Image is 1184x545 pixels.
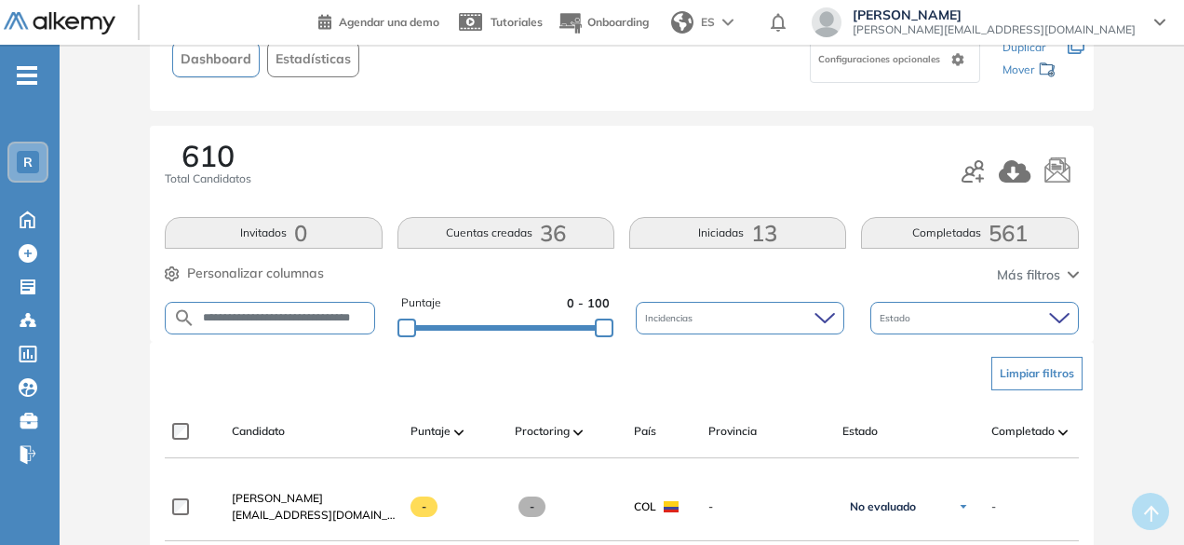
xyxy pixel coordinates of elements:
[708,423,757,440] span: Provincia
[870,302,1079,334] div: Estado
[567,294,610,312] span: 0 - 100
[587,15,649,29] span: Onboarding
[339,15,439,29] span: Agendar una demo
[997,266,1060,285] span: Más filtros
[850,499,916,514] span: No evaluado
[997,266,1079,285] button: Más filtros
[664,501,679,512] img: COL
[165,170,251,187] span: Total Candidatos
[991,357,1083,390] button: Limpiar filtros
[173,307,195,330] img: SEARCH_ALT
[165,264,324,283] button: Personalizar columnas
[232,491,323,505] span: [PERSON_NAME]
[1002,40,1045,54] span: Duplicar
[880,311,914,325] span: Estado
[267,41,359,77] button: Estadísticas
[842,423,878,440] span: Estado
[318,9,439,32] a: Agendar una demo
[991,423,1055,440] span: Completado
[172,41,260,77] button: Dashboard
[397,217,614,249] button: Cuentas creadas36
[187,264,324,283] span: Personalizar columnas
[232,423,285,440] span: Candidato
[810,36,980,83] div: Configuraciones opcionales
[276,49,351,69] span: Estadísticas
[181,49,251,69] span: Dashboard
[722,19,733,26] img: arrow
[701,14,715,31] span: ES
[17,74,37,77] i: -
[4,12,115,35] img: Logo
[818,52,944,66] span: Configuraciones opcionales
[410,423,451,440] span: Puntaje
[401,294,441,312] span: Puntaje
[454,429,464,435] img: [missing "en.ARROW_ALT" translation]
[410,497,437,517] span: -
[182,141,235,170] span: 610
[634,498,656,515] span: COL
[645,311,696,325] span: Incidencias
[853,22,1136,37] span: [PERSON_NAME][EMAIL_ADDRESS][DOMAIN_NAME]
[958,501,969,512] img: Ícono de flecha
[1002,54,1056,89] div: Mover
[1058,429,1068,435] img: [missing "en.ARROW_ALT" translation]
[23,155,33,170] span: R
[634,423,656,440] span: País
[232,507,396,524] span: [EMAIL_ADDRESS][DOMAIN_NAME]
[518,497,545,517] span: -
[515,423,570,440] span: Proctoring
[708,498,827,515] span: -
[573,429,583,435] img: [missing "en.ARROW_ALT" translation]
[629,217,846,249] button: Iniciadas13
[991,498,996,515] span: -
[165,217,382,249] button: Invitados0
[232,490,396,507] a: [PERSON_NAME]
[558,3,649,43] button: Onboarding
[861,217,1078,249] button: Completadas561
[491,15,543,29] span: Tutoriales
[636,302,844,334] div: Incidencias
[671,11,693,34] img: world
[853,7,1136,22] span: [PERSON_NAME]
